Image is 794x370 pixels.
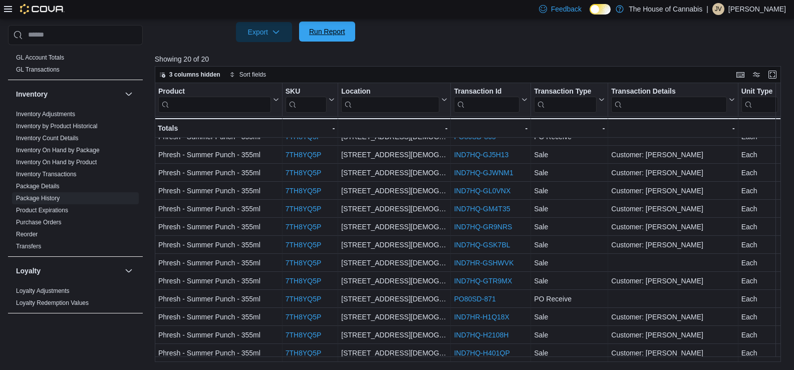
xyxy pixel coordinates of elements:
a: Loyalty Adjustments [16,287,70,294]
div: Sale [534,149,605,161]
div: Sale [534,311,605,323]
div: [STREET_ADDRESS][DEMOGRAPHIC_DATA] [341,203,447,215]
a: Inventory Count Details [16,135,79,142]
div: Customer: [PERSON_NAME] [611,149,734,161]
a: IND7HQ-GM4T35 [454,205,510,213]
div: [STREET_ADDRESS][DEMOGRAPHIC_DATA] [341,185,447,197]
button: 3 columns hidden [155,69,224,81]
div: [STREET_ADDRESS][DEMOGRAPHIC_DATA] [341,275,447,287]
div: Phresh - Summer Punch - 355ml [158,293,279,305]
div: Each [741,239,786,251]
p: [PERSON_NAME] [728,3,786,15]
button: Location [341,87,447,113]
div: Phresh - Summer Punch - 355ml [158,167,279,179]
div: Customer: [PERSON_NAME] [611,221,734,233]
div: - [534,122,605,134]
div: Phresh - Summer Punch - 355ml [158,329,279,341]
a: 7TH8YQ5P [286,277,322,285]
a: IND7HR-H1Q18X [454,313,509,321]
div: Sale [534,275,605,287]
a: Loyalty Redemption Values [16,299,89,306]
a: 7TH8YQ5P [286,223,322,231]
span: Loyalty Redemption Values [16,299,89,307]
a: Transfers [16,243,41,250]
div: [STREET_ADDRESS][DEMOGRAPHIC_DATA] [341,239,447,251]
div: - [454,122,527,134]
a: GL Transactions [16,66,60,73]
a: IND7HQ-GJ5H13 [454,151,508,159]
input: Dark Mode [590,4,611,15]
div: Customer: [PERSON_NAME] [611,311,734,323]
a: IND7HR-GSHWVK [454,259,513,267]
div: Unit Type [741,87,778,113]
a: IND7HQ-GL0VNX [454,187,510,195]
button: OCM [123,321,135,333]
div: Phresh - Summer Punch - 355ml [158,257,279,269]
div: Phresh - Summer Punch - 355ml [158,347,279,359]
div: [STREET_ADDRESS][DEMOGRAPHIC_DATA] [341,347,447,359]
div: Transaction Details [611,87,726,97]
a: Inventory Transactions [16,171,77,178]
div: Customer: [PERSON_NAME] [611,347,734,359]
div: Sale [534,347,605,359]
span: Export [242,22,286,42]
div: Sale [534,221,605,233]
a: 7TH8YQ5P [286,313,322,321]
div: Phresh - Summer Punch - 355ml [158,131,279,143]
button: Run Report [299,22,355,42]
a: Package History [16,195,60,202]
div: Phresh - Summer Punch - 355ml [158,275,279,287]
div: PO Receive [534,131,605,143]
div: [STREET_ADDRESS][DEMOGRAPHIC_DATA] [341,167,447,179]
span: Run Report [309,27,345,37]
button: Enter fullscreen [766,69,778,81]
a: IND7HQ-GR9NRS [454,223,512,231]
a: 7TH8YQ5P [286,259,322,267]
div: Sale [534,257,605,269]
div: Customer: [PERSON_NAME] [611,203,734,215]
div: Each [741,329,786,341]
div: Each [741,257,786,269]
button: OCM [16,322,121,332]
div: Product [158,87,271,113]
div: [STREET_ADDRESS][DEMOGRAPHIC_DATA] [341,149,447,161]
div: Unit Type [741,87,778,97]
div: Customer: [PERSON_NAME] [611,185,734,197]
span: Inventory Transactions [16,170,77,178]
button: Loyalty [16,266,121,276]
span: Reorder [16,230,38,238]
h3: Loyalty [16,266,41,276]
p: The House of Cannabis [629,3,702,15]
div: Transaction Type [534,87,597,97]
div: Each [741,167,786,179]
div: [STREET_ADDRESS][DEMOGRAPHIC_DATA] [341,293,447,305]
div: Totals [158,122,279,134]
div: PO Receive [534,293,605,305]
button: Inventory [16,89,121,99]
a: PO80SD-871 [454,295,495,303]
div: Phresh - Summer Punch - 355ml [158,221,279,233]
a: 7TH8YQ5P [286,205,322,213]
span: Inventory by Product Historical [16,122,98,130]
a: Package Details [16,183,60,190]
div: SKU [286,87,327,97]
span: Inventory On Hand by Product [16,158,97,166]
span: Purchase Orders [16,218,62,226]
span: Transfers [16,242,41,250]
span: Loyalty Adjustments [16,287,70,295]
div: Each [741,149,786,161]
a: IND7HQ-H2108H [454,331,508,339]
button: Transaction Details [611,87,734,113]
div: Sale [534,329,605,341]
span: Feedback [551,4,582,14]
a: Product Expirations [16,207,68,214]
div: [STREET_ADDRESS][DEMOGRAPHIC_DATA] [341,221,447,233]
span: GL Transactions [16,66,60,74]
button: Product [158,87,279,113]
img: Cova [20,4,65,14]
a: IND7HQ-H401QP [454,349,509,357]
button: Unit Type [741,87,786,113]
button: Keyboard shortcuts [734,69,746,81]
div: - [741,122,786,134]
